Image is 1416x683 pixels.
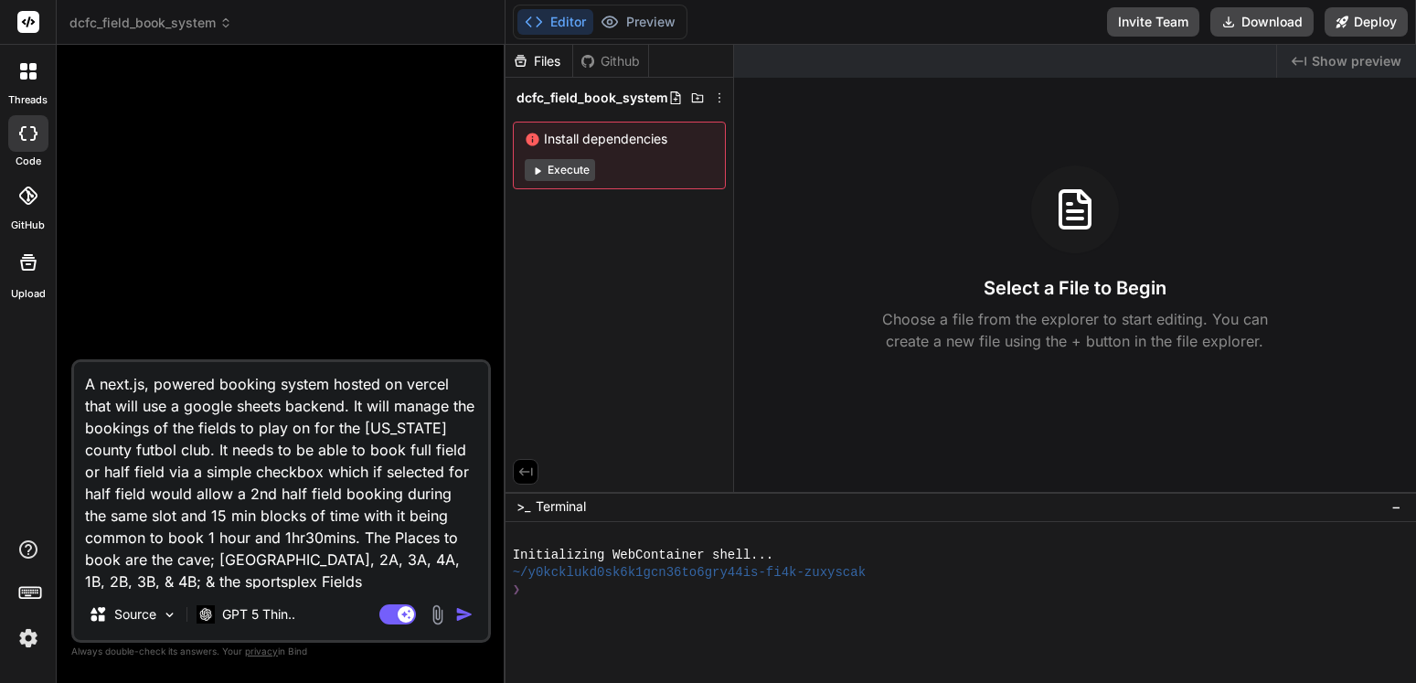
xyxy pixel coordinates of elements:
label: Upload [11,286,46,302]
button: Preview [593,9,683,35]
p: Always double-check its answers. Your in Bind [71,643,491,660]
img: attachment [427,604,448,625]
img: GPT 5 Thinking High [197,605,215,623]
span: Terminal [536,497,586,516]
span: dcfc_field_book_system [516,89,668,107]
p: GPT 5 Thin.. [222,605,295,624]
span: dcfc_field_book_system [69,14,232,32]
button: − [1388,492,1405,521]
button: Deploy [1325,7,1408,37]
div: Files [506,52,572,70]
textarea: A next.js, powered booking system hosted on vercel that will use a google sheets backend. It will... [74,362,488,589]
label: GitHub [11,218,45,233]
img: Pick Models [162,607,177,623]
h3: Select a File to Begin [984,275,1166,301]
label: code [16,154,41,169]
span: >_ [516,497,530,516]
button: Execute [525,159,595,181]
button: Editor [517,9,593,35]
span: − [1391,497,1401,516]
span: ❯ [513,582,522,599]
p: Source [114,605,156,624]
div: Github [573,52,648,70]
label: threads [8,92,48,108]
img: icon [455,605,474,624]
span: Initializing WebContainer shell... [513,547,774,564]
span: Show preview [1312,52,1401,70]
button: Invite Team [1107,7,1199,37]
img: settings [13,623,44,654]
p: Choose a file from the explorer to start editing. You can create a new file using the + button in... [870,308,1280,352]
button: Download [1210,7,1314,37]
span: Install dependencies [525,130,714,148]
span: ~/y0kcklukd0sk6k1gcn36to6gry44is-fi4k-zuxyscak [513,564,866,582]
span: privacy [245,646,278,656]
